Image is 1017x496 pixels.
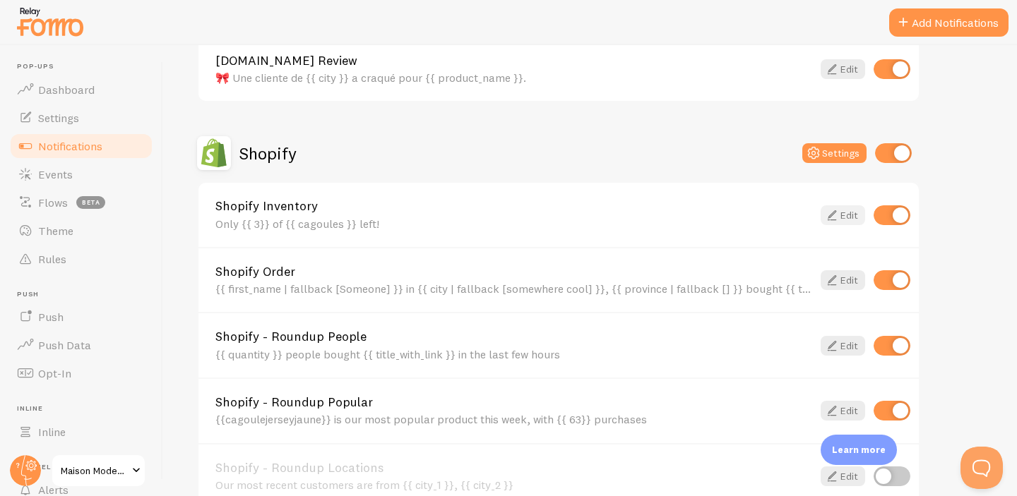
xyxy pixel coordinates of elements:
a: Edit [821,59,865,79]
span: Push Data [38,338,91,352]
span: Pop-ups [17,62,154,71]
a: Shopify Order [215,265,812,278]
img: fomo-relay-logo-orange.svg [15,4,85,40]
div: {{cagoulejerseyjaune}} is our most popular product this week, with {{ 63}} purchases [215,413,812,425]
iframe: Help Scout Beacon - Open [961,447,1003,489]
a: Shopify - Roundup Locations [215,461,812,474]
a: Flows beta [8,188,154,217]
span: Notifications [38,139,102,153]
button: Settings [802,143,867,163]
a: Shopify - Roundup Popular [215,396,812,409]
a: Rules [8,245,154,273]
a: Edit [821,270,865,290]
a: Shopify - Roundup People [215,330,812,343]
div: {{ first_name | fallback [Someone] }} in {{ city | fallback [somewhere cool] }}, {{ province | fa... [215,282,812,295]
div: Learn more [821,435,897,465]
div: Only {{ 3}} of {{ cagoules }} left! [215,217,812,230]
span: Theme [38,224,73,238]
a: Settings [8,104,154,132]
a: Edit [821,401,865,421]
a: Inline [8,418,154,446]
span: Events [38,167,73,181]
img: Shopify [197,136,231,170]
a: Dashboard [8,75,154,104]
p: Learn more [832,443,886,456]
span: Dashboard [38,83,95,97]
span: Opt-In [38,366,71,380]
span: beta [76,196,105,209]
a: Edit [821,466,865,486]
span: Maison Modeste [61,462,128,479]
span: Settings [38,111,79,125]
h2: Shopify [239,143,297,164]
a: Maison Modeste [51,454,146,488]
a: Opt-In [8,359,154,387]
span: Rules [38,252,66,266]
a: Edit [821,205,865,225]
a: [DOMAIN_NAME] Review [215,54,812,67]
a: Shopify Inventory [215,200,812,212]
span: Flows [38,195,68,210]
div: {{ quantity }} people bought {{ title_with_link }} in the last few hours [215,348,812,361]
a: Notifications [8,132,154,160]
a: Theme [8,217,154,245]
span: Push [17,290,154,299]
div: Our most recent customers are from {{ city_1 }}, {{ city_2 }} [215,478,812,491]
span: Push [38,310,64,324]
a: Events [8,160,154,188]
a: Edit [821,336,865,356]
span: Inline [38,425,66,439]
a: Push [8,303,154,331]
a: Push Data [8,331,154,359]
div: 🎀 Une cliente de {{ city }} a craqué pour {{ product_name }}. [215,71,812,84]
span: Inline [17,404,154,413]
